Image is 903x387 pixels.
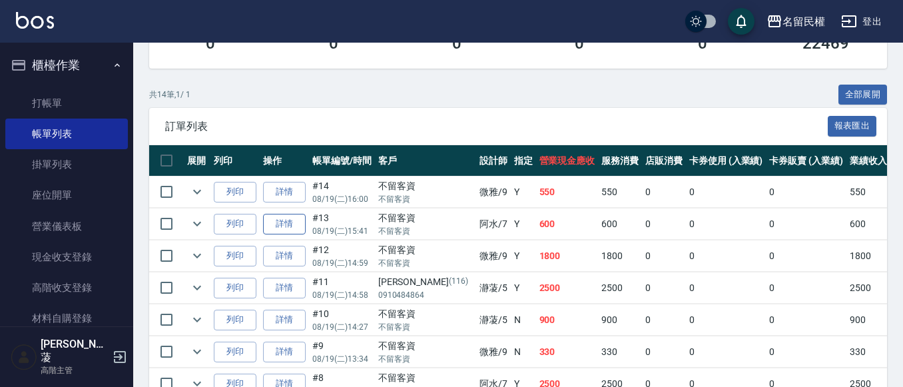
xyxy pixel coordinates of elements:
div: 不留客資 [378,307,473,321]
td: 阿水 /7 [476,208,511,240]
p: 不留客資 [378,257,473,269]
td: 0 [766,240,846,272]
a: 現金收支登錄 [5,242,128,272]
td: 900 [846,304,890,336]
h3: 0 [452,34,461,53]
button: 列印 [214,246,256,266]
span: 訂單列表 [165,120,828,133]
p: 08/19 (二) 16:00 [312,193,372,205]
th: 設計師 [476,145,511,177]
td: 0 [766,177,846,208]
a: 帳單列表 [5,119,128,149]
button: expand row [187,246,207,266]
p: 不留客資 [378,321,473,333]
button: 報表匯出 [828,116,877,137]
td: Y [511,208,536,240]
button: 列印 [214,214,256,234]
td: 1800 [536,240,599,272]
td: 微雅 /9 [476,240,511,272]
td: 瀞蓤 /5 [476,272,511,304]
button: 櫃檯作業 [5,48,128,83]
td: Y [511,240,536,272]
a: 詳情 [263,246,306,266]
td: 0 [642,240,686,272]
td: 1800 [846,240,890,272]
button: expand row [187,214,207,234]
a: 詳情 [263,278,306,298]
td: #9 [309,336,375,368]
h3: 0 [329,34,338,53]
td: N [511,304,536,336]
img: Logo [16,12,54,29]
td: 0 [686,240,766,272]
button: 名留民權 [761,8,830,35]
th: 店販消費 [642,145,686,177]
th: 展開 [184,145,210,177]
td: 0 [686,336,766,368]
button: 列印 [214,310,256,330]
th: 營業現金應收 [536,145,599,177]
td: Y [511,272,536,304]
p: 08/19 (二) 14:27 [312,321,372,333]
td: 0 [686,208,766,240]
td: 0 [642,177,686,208]
a: 打帳單 [5,88,128,119]
div: 不留客資 [378,371,473,385]
th: 服務消費 [598,145,642,177]
td: 330 [846,336,890,368]
h3: 0 [698,34,707,53]
p: 08/19 (二) 14:58 [312,289,372,301]
td: 0 [766,304,846,336]
td: 330 [598,336,642,368]
td: 0 [766,336,846,368]
th: 卡券販賣 (入業績) [766,145,846,177]
div: 不留客資 [378,211,473,225]
td: #11 [309,272,375,304]
a: 詳情 [263,310,306,330]
th: 業績收入 [846,145,890,177]
th: 客戶 [375,145,476,177]
td: 550 [598,177,642,208]
th: 卡券使用 (入業績) [686,145,766,177]
td: 600 [846,208,890,240]
td: 0 [642,304,686,336]
td: 550 [846,177,890,208]
button: expand row [187,182,207,202]
a: 掛單列表 [5,149,128,180]
td: #13 [309,208,375,240]
button: expand row [187,278,207,298]
td: 1800 [598,240,642,272]
td: 2500 [536,272,599,304]
button: 登出 [836,9,887,34]
p: 共 14 筆, 1 / 1 [149,89,190,101]
a: 詳情 [263,214,306,234]
h3: 0 [206,34,215,53]
img: Person [11,344,37,370]
td: 600 [536,208,599,240]
a: 詳情 [263,342,306,362]
a: 營業儀表板 [5,211,128,242]
th: 帳單編號/時間 [309,145,375,177]
td: 600 [598,208,642,240]
button: 全部展開 [838,85,888,105]
a: 材料自購登錄 [5,303,128,334]
div: 名留民權 [782,13,825,30]
td: 微雅 /9 [476,336,511,368]
td: N [511,336,536,368]
button: 列印 [214,182,256,202]
td: 0 [686,304,766,336]
button: save [728,8,754,35]
h3: 22469 [802,34,849,53]
td: 微雅 /9 [476,177,511,208]
td: Y [511,177,536,208]
p: (116) [449,275,468,289]
td: 2500 [598,272,642,304]
td: 900 [536,304,599,336]
td: 0 [766,272,846,304]
button: expand row [187,342,207,362]
div: 不留客資 [378,179,473,193]
td: 2500 [846,272,890,304]
p: 不留客資 [378,193,473,205]
td: 0 [642,272,686,304]
button: expand row [187,310,207,330]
